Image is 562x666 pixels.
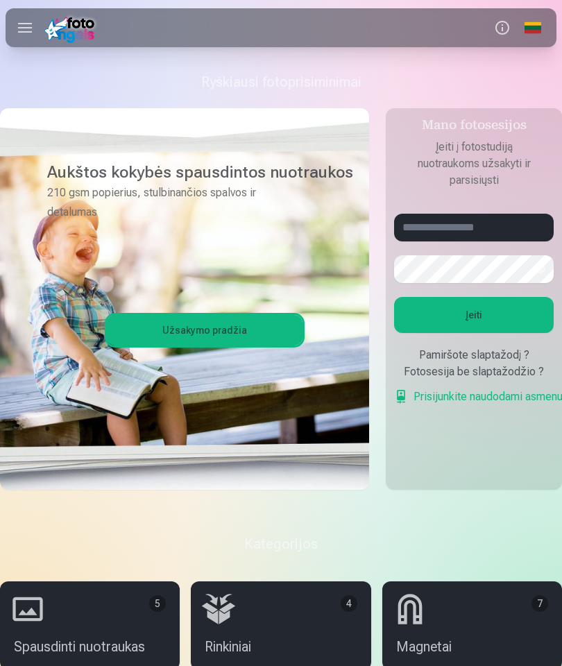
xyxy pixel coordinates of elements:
div: 7 [531,595,548,612]
button: Įeiti [394,297,554,333]
div: Fotosesija be slaptažodžio ? [394,364,554,380]
a: Užsakymo pradžia [107,315,303,345]
div: 4 [341,595,357,612]
img: /fa2 [44,12,99,43]
p: 210 gsm popierius, stulbinančios spalvos ir detalumas [47,183,294,222]
button: Info [487,8,518,47]
h4: Mano fotosesijos [394,117,554,139]
div: 5 [149,595,166,612]
div: Pamiršote slaptažodį ? [394,347,554,364]
a: Global [518,8,548,47]
p: Įeiti į fotostudiją nuotraukoms užsakyti ir parsisiųsti [394,139,554,189]
h3: Aukštos kokybės spausdintos nuotraukos [47,161,294,183]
